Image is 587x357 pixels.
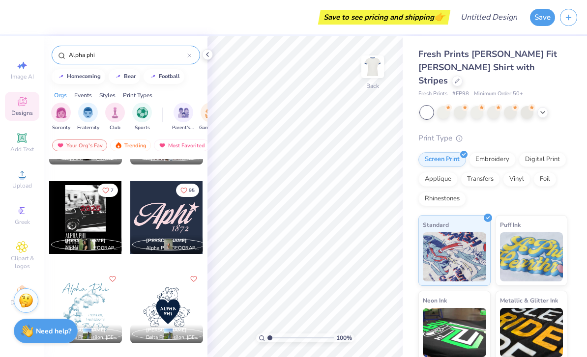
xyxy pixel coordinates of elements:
[36,327,71,336] strong: Need help?
[500,308,563,357] img: Metallic & Glitter Ink
[469,152,516,167] div: Embroidery
[519,152,566,167] div: Digital Print
[52,124,70,132] span: Sorority
[418,152,466,167] div: Screen Print
[110,107,120,118] img: Club Image
[176,184,199,197] button: Like
[423,295,447,305] span: Neon Ink
[199,103,222,132] div: filter for Game Day
[321,10,448,25] div: Save to see pricing and shipping
[98,184,118,197] button: Like
[10,145,34,153] span: Add Text
[530,9,555,26] button: Save
[146,334,199,341] span: Delta Phi Epsilon, [GEOGRAPHIC_DATA][US_STATE] at [GEOGRAPHIC_DATA]
[77,124,99,132] span: Fraternity
[146,237,187,244] span: [PERSON_NAME]
[52,139,107,151] div: Your Org's Fav
[461,172,500,187] div: Transfers
[423,232,486,281] img: Standard
[135,124,150,132] span: Sports
[65,237,106,244] span: [PERSON_NAME]
[15,218,30,226] span: Greek
[154,139,209,151] div: Most Favorited
[74,91,92,100] div: Events
[68,50,187,60] input: Try "Alpha"
[110,124,120,132] span: Club
[146,245,199,252] span: Alpha Phi, [GEOGRAPHIC_DATA][US_STATE], [PERSON_NAME]
[57,142,64,149] img: most_fav.gif
[178,107,189,118] img: Parent's Weekend Image
[146,155,199,163] span: Alpha Phi, [GEOGRAPHIC_DATA][US_STATE]
[115,142,122,149] img: trending.gif
[77,103,99,132] button: filter button
[205,107,216,118] img: Game Day Image
[418,133,567,144] div: Print Type
[107,273,118,285] button: Like
[51,103,71,132] div: filter for Sorority
[65,155,118,163] span: Alpha Phi, [US_STATE][GEOGRAPHIC_DATA]
[67,74,101,79] div: homecoming
[12,182,32,190] span: Upload
[105,103,125,132] div: filter for Club
[188,273,200,285] button: Like
[366,82,379,90] div: Back
[172,103,195,132] div: filter for Parent's Weekend
[83,107,93,118] img: Fraternity Image
[363,57,382,77] img: Back
[146,327,187,333] span: [PERSON_NAME]
[111,188,114,193] span: 7
[336,333,352,342] span: 100 %
[418,192,466,206] div: Rhinestones
[158,142,166,149] img: most_fav.gif
[159,74,180,79] div: football
[65,334,118,341] span: Delta Phi Epsilon, [GEOGRAPHIC_DATA][US_STATE] at [GEOGRAPHIC_DATA]
[52,69,105,84] button: homecoming
[105,103,125,132] button: filter button
[474,90,523,98] span: Minimum Order: 50 +
[418,90,447,98] span: Fresh Prints
[51,103,71,132] button: filter button
[503,172,530,187] div: Vinyl
[123,91,152,100] div: Print Types
[172,124,195,132] span: Parent's Weekend
[65,327,106,333] span: [PERSON_NAME]
[172,103,195,132] button: filter button
[199,124,222,132] span: Game Day
[418,48,557,86] span: Fresh Prints [PERSON_NAME] Fit [PERSON_NAME] Shirt with Stripes
[434,11,445,23] span: 👉
[99,91,116,100] div: Styles
[56,107,67,118] img: Sorority Image
[199,103,222,132] button: filter button
[137,107,148,118] img: Sports Image
[533,172,557,187] div: Foil
[453,7,525,27] input: Untitled Design
[57,74,65,80] img: trend_line.gif
[124,74,136,79] div: bear
[189,188,195,193] span: 95
[54,91,67,100] div: Orgs
[109,69,140,84] button: bear
[65,245,118,252] span: Alpha Phi, [GEOGRAPHIC_DATA][US_STATE]
[423,220,449,230] span: Standard
[11,73,34,81] span: Image AI
[144,69,184,84] button: football
[11,109,33,117] span: Designs
[452,90,469,98] span: # FP98
[77,103,99,132] div: filter for Fraternity
[418,172,458,187] div: Applique
[5,254,39,270] span: Clipart & logos
[132,103,152,132] button: filter button
[114,74,122,80] img: trend_line.gif
[500,232,563,281] img: Puff Ink
[132,103,152,132] div: filter for Sports
[500,220,521,230] span: Puff Ink
[149,74,157,80] img: trend_line.gif
[10,299,34,306] span: Decorate
[423,308,486,357] img: Neon Ink
[500,295,558,305] span: Metallic & Glitter Ink
[110,139,151,151] div: Trending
